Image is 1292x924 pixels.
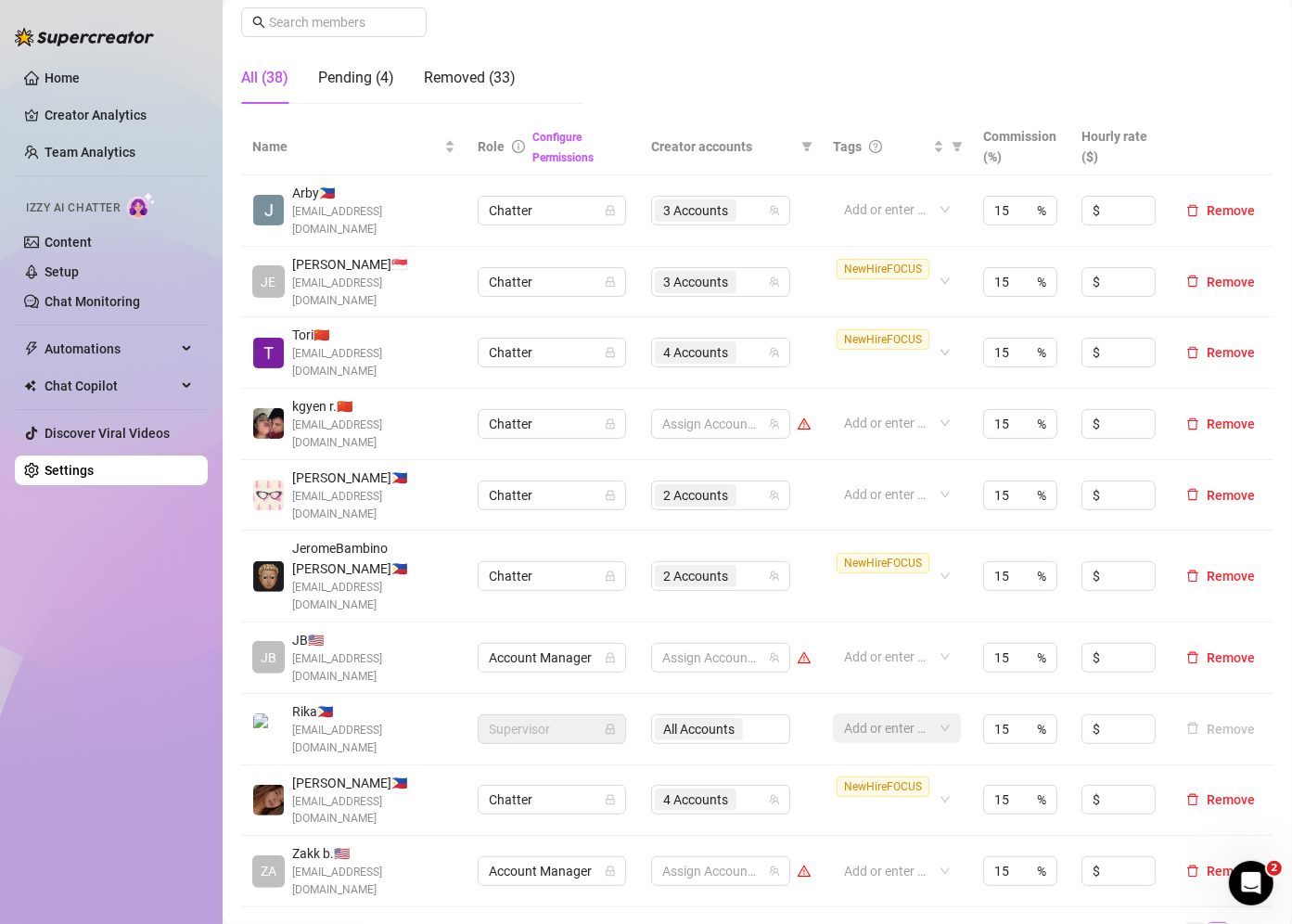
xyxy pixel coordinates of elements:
[663,272,728,292] span: 3 Accounts
[292,396,455,417] span: kgyen r. 🇨🇳
[663,485,728,506] span: 2 Accounts
[269,12,401,32] input: Search members
[252,16,265,29] span: search
[292,773,455,793] span: [PERSON_NAME] 🇵🇭
[605,571,616,582] span: lock
[1207,792,1255,807] span: Remove
[837,553,929,573] span: NewHireFOCUS
[1179,647,1262,669] button: Remove
[1207,417,1255,431] span: Remove
[1179,413,1262,435] button: Remove
[605,276,616,288] span: lock
[489,715,615,743] span: Supervisor
[24,341,39,356] span: thunderbolt
[1207,650,1255,665] span: Remove
[798,133,816,160] span: filter
[24,379,36,392] img: Chat Copilot
[1207,345,1255,360] span: Remove
[292,468,455,488] span: [PERSON_NAME] 🇵🇭
[837,259,929,279] span: NewHireFOCUS
[292,254,455,275] span: [PERSON_NAME] 🇸🇬
[241,119,467,175] th: Name
[1207,569,1255,584] span: Remove
[45,264,79,279] a: Setup
[769,866,780,877] span: team
[798,417,811,430] span: warning
[489,481,615,509] span: Chatter
[489,644,615,672] span: Account Manager
[1179,484,1262,507] button: Remove
[1179,271,1262,293] button: Remove
[1179,565,1262,587] button: Remove
[478,139,505,154] span: Role
[869,140,882,153] span: question-circle
[605,418,616,430] span: lock
[489,562,615,590] span: Chatter
[605,490,616,501] span: lock
[1186,275,1199,288] span: delete
[833,136,862,157] span: Tags
[655,565,736,587] span: 2 Accounts
[1179,860,1262,882] button: Remove
[769,347,780,358] span: team
[1186,204,1199,217] span: delete
[292,864,455,899] span: [EMAIL_ADDRESS][DOMAIN_NAME]
[948,133,966,160] span: filter
[262,272,276,292] span: JE
[1207,203,1255,218] span: Remove
[127,192,156,219] img: AI Chatter
[292,345,455,380] span: [EMAIL_ADDRESS][DOMAIN_NAME]
[605,724,616,735] span: lock
[605,866,616,877] span: lock
[952,141,963,152] span: filter
[241,67,288,89] div: All (38)
[253,785,284,815] img: Danielle
[655,199,736,222] span: 3 Accounts
[292,325,455,345] span: Tori 🇨🇳
[253,561,284,592] img: JeromeBambino El Garcia
[1179,718,1262,740] button: Remove
[769,490,780,501] span: team
[769,276,780,288] span: team
[292,183,455,203] span: Arby 🇵🇭
[1186,417,1199,430] span: delete
[292,203,455,238] span: [EMAIL_ADDRESS][DOMAIN_NAME]
[253,408,284,439] img: kgyen ramirez
[489,339,615,366] span: Chatter
[1186,570,1199,583] span: delete
[45,334,176,364] span: Automations
[769,571,780,582] span: team
[769,205,780,216] span: team
[663,789,728,810] span: 4 Accounts
[292,579,455,614] span: [EMAIL_ADDRESS][DOMAIN_NAME]
[45,235,92,250] a: Content
[605,652,616,663] span: lock
[318,67,394,89] div: Pending (4)
[798,865,811,878] span: warning
[1229,861,1273,905] iframe: Intercom live chat
[655,789,736,811] span: 4 Accounts
[1207,275,1255,289] span: Remove
[1179,789,1262,811] button: Remove
[45,294,140,309] a: Chat Monitoring
[663,566,728,586] span: 2 Accounts
[292,417,455,452] span: [EMAIL_ADDRESS][DOMAIN_NAME]
[1179,199,1262,222] button: Remove
[292,630,455,650] span: JB 🇺🇸
[253,480,284,510] img: Alexandra Latorre
[769,418,780,430] span: team
[532,131,594,164] a: Configure Permissions
[292,843,455,864] span: Zakk b. 🇺🇸
[837,329,929,350] span: NewHireFOCUS
[292,722,455,757] span: [EMAIL_ADDRESS][DOMAIN_NAME]
[292,793,455,828] span: [EMAIL_ADDRESS][DOMAIN_NAME]
[1207,864,1255,879] span: Remove
[1186,346,1199,359] span: delete
[253,713,284,744] img: Rika
[489,268,615,296] span: Chatter
[1186,865,1199,878] span: delete
[292,701,455,722] span: Rika 🇵🇭
[292,650,455,686] span: [EMAIL_ADDRESS][DOMAIN_NAME]
[1207,488,1255,503] span: Remove
[769,794,780,805] span: team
